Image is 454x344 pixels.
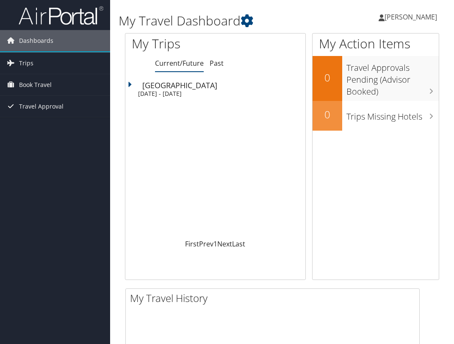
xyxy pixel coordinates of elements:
span: Book Travel [19,74,52,95]
a: 0Travel Approvals Pending (Advisor Booked) [313,56,439,101]
div: [GEOGRAPHIC_DATA] [142,81,305,89]
a: Next [217,239,232,249]
h2: My Travel History [130,291,419,305]
img: airportal-logo.png [19,6,103,25]
div: [DATE] - [DATE] [138,90,301,98]
a: 0Trips Missing Hotels [313,101,439,131]
a: Current/Future [155,59,204,68]
h3: Trips Missing Hotels [346,106,439,123]
span: Trips [19,53,33,74]
h3: Travel Approvals Pending (Advisor Booked) [346,58,439,98]
h2: 0 [313,70,342,85]
span: [PERSON_NAME] [385,12,437,22]
a: Prev [199,239,213,249]
a: First [185,239,199,249]
h2: 0 [313,107,342,122]
a: 1 [213,239,217,249]
a: Past [210,59,224,68]
a: [PERSON_NAME] [379,4,446,30]
h1: My Action Items [313,35,439,53]
span: Dashboards [19,30,53,51]
a: Last [232,239,245,249]
h1: My Trips [132,35,224,53]
span: Travel Approval [19,96,64,117]
h1: My Travel Dashboard [119,12,337,30]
